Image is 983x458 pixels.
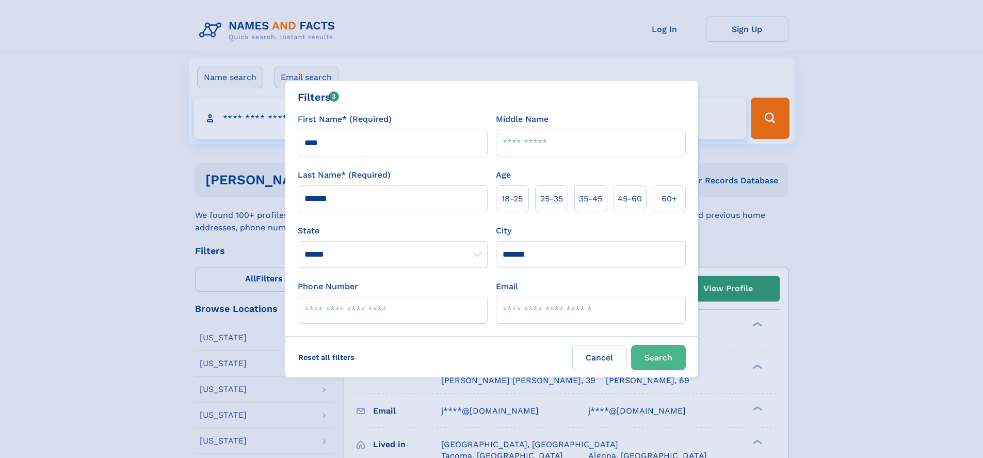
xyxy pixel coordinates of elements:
[292,345,361,370] label: Reset all filters
[572,345,627,370] label: Cancel
[579,193,602,205] span: 35‑45
[298,280,358,293] label: Phone Number
[298,89,340,105] div: Filters
[631,345,686,370] button: Search
[618,193,642,205] span: 45‑60
[496,280,518,293] label: Email
[496,225,511,237] label: City
[662,193,677,205] span: 60+
[298,113,392,125] label: First Name* (Required)
[298,225,488,237] label: State
[298,169,391,181] label: Last Name* (Required)
[496,169,511,181] label: Age
[540,193,563,205] span: 25‑35
[496,113,549,125] label: Middle Name
[502,193,523,205] span: 18‑25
